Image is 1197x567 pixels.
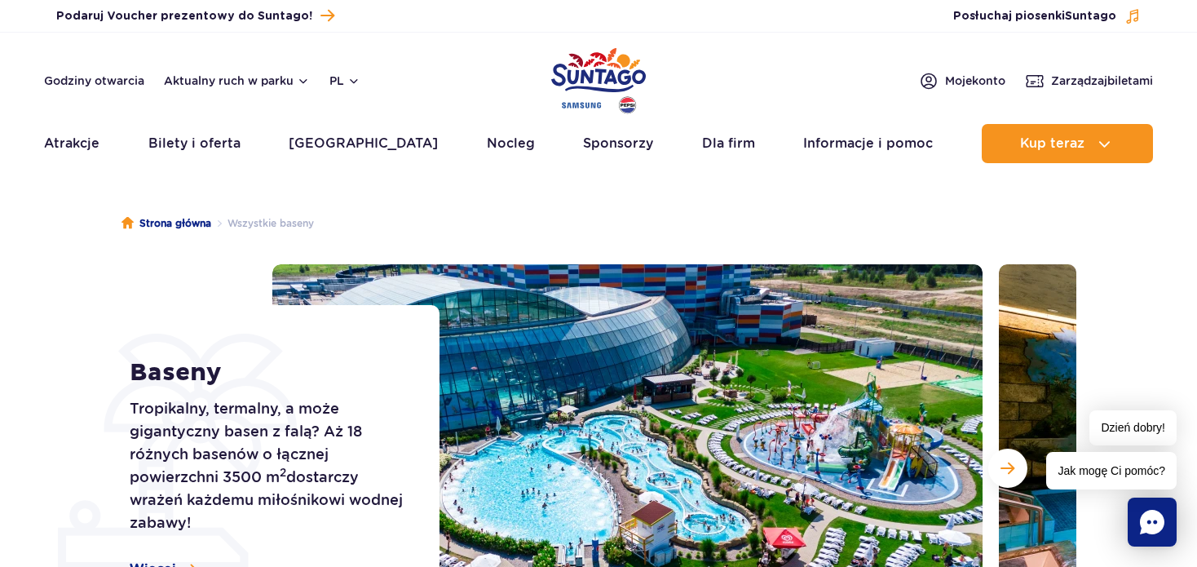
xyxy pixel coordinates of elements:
[919,71,1005,91] a: Mojekonto
[130,358,403,388] h1: Baseny
[982,124,1153,163] button: Kup teraz
[148,124,241,163] a: Bilety i oferta
[329,73,360,89] button: pl
[1025,71,1153,91] a: Zarządzajbiletami
[702,124,755,163] a: Dla firm
[953,8,1141,24] button: Posłuchaj piosenkiSuntago
[551,41,646,116] a: Park of Poland
[56,8,312,24] span: Podaruj Voucher prezentowy do Suntago!
[803,124,933,163] a: Informacje i pomoc
[487,124,535,163] a: Nocleg
[280,466,286,479] sup: 2
[988,449,1027,488] button: Następny slajd
[1089,410,1177,445] span: Dzień dobry!
[1128,498,1177,547] div: Chat
[289,124,438,163] a: [GEOGRAPHIC_DATA]
[56,5,334,27] a: Podaruj Voucher prezentowy do Suntago!
[44,73,144,89] a: Godziny otwarcia
[164,74,310,87] button: Aktualny ruch w parku
[1065,11,1116,22] span: Suntago
[1020,136,1084,151] span: Kup teraz
[211,215,314,232] li: Wszystkie baseny
[121,215,211,232] a: Strona główna
[1046,452,1177,489] span: Jak mogę Ci pomóc?
[945,73,1005,89] span: Moje konto
[1051,73,1153,89] span: Zarządzaj biletami
[130,397,403,534] p: Tropikalny, termalny, a może gigantyczny basen z falą? Aż 18 różnych basenów o łącznej powierzchn...
[953,8,1116,24] span: Posłuchaj piosenki
[583,124,653,163] a: Sponsorzy
[44,124,99,163] a: Atrakcje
